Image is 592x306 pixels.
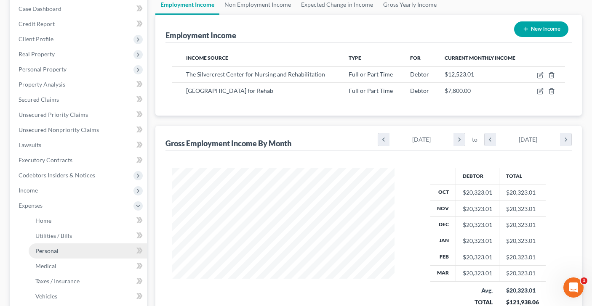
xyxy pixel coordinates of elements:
span: Medical [35,262,56,269]
div: $20,323.01 [463,188,492,197]
span: Type [349,55,361,61]
div: $20,323.01 [463,205,492,213]
a: Unsecured Nonpriority Claims [12,122,147,137]
i: chevron_left [378,133,389,146]
span: to [472,135,477,144]
span: Income Source [186,55,228,61]
th: Mar [430,265,456,281]
div: Gross Employment Income By Month [165,138,291,148]
span: 1 [581,277,587,284]
div: Avg. [463,286,493,295]
span: Income [19,187,38,194]
span: Secured Claims [19,96,59,103]
span: Lawsuits [19,141,41,148]
span: Unsecured Nonpriority Claims [19,126,99,133]
td: $20,323.01 [499,249,546,265]
span: Full or Part Time [349,71,393,78]
span: Personal [35,247,59,254]
td: $20,323.01 [499,233,546,249]
span: Debtor [410,71,429,78]
th: Dec [430,217,456,233]
th: Total [499,168,546,185]
a: Credit Report [12,16,147,32]
th: Nov [430,200,456,216]
span: Property Analysis [19,81,65,88]
div: $20,323.01 [463,269,492,277]
span: Client Profile [19,35,53,42]
span: Unsecured Priority Claims [19,111,88,118]
span: The Silvercrest Center for Nursing and Rehabilitation [186,71,325,78]
div: [DATE] [389,133,454,146]
a: Executory Contracts [12,153,147,168]
a: Home [29,213,147,228]
a: Property Analysis [12,77,147,92]
td: $20,323.01 [499,217,546,233]
a: Secured Claims [12,92,147,107]
span: Full or Part Time [349,87,393,94]
div: Employment Income [165,30,236,40]
a: Unsecured Priority Claims [12,107,147,122]
i: chevron_right [560,133,571,146]
div: $20,323.01 [463,221,492,229]
span: Home [35,217,51,224]
span: Expenses [19,202,43,209]
span: Utilities / Bills [35,232,72,239]
span: [GEOGRAPHIC_DATA] for Rehab [186,87,273,94]
th: Jan [430,233,456,249]
a: Utilities / Bills [29,228,147,243]
a: Case Dashboard [12,1,147,16]
a: Taxes / Insurance [29,274,147,289]
span: Debtor [410,87,429,94]
span: For [410,55,421,61]
th: Oct [430,185,456,200]
th: Debtor [456,168,499,185]
span: Credit Report [19,20,55,27]
span: Taxes / Insurance [35,277,80,285]
div: $20,323.01 [506,286,539,295]
a: Personal [29,243,147,259]
span: Vehicles [35,293,57,300]
a: Lawsuits [12,137,147,153]
td: $20,323.01 [499,265,546,281]
div: [DATE] [496,133,560,146]
i: chevron_right [453,133,465,146]
span: $12,523.01 [445,71,474,78]
span: Codebtors Insiders & Notices [19,171,95,179]
span: Real Property [19,50,55,58]
td: $20,323.01 [499,200,546,216]
button: New Income [514,21,568,37]
th: Feb [430,249,456,265]
span: Personal Property [19,66,67,73]
span: Executory Contracts [19,156,72,164]
i: chevron_left [485,133,496,146]
td: $20,323.01 [499,185,546,200]
span: Case Dashboard [19,5,61,12]
div: $20,323.01 [463,253,492,261]
div: $20,323.01 [463,237,492,245]
a: Medical [29,259,147,274]
span: $7,800.00 [445,87,471,94]
span: Current Monthly Income [445,55,515,61]
a: Vehicles [29,289,147,304]
iframe: Intercom live chat [563,277,584,298]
